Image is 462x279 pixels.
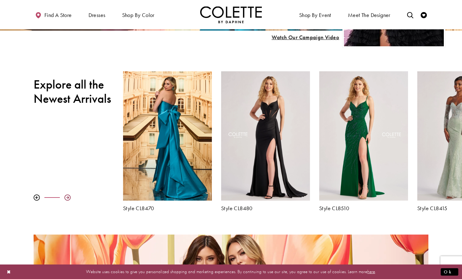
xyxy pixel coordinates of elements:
span: Shop by color [121,6,156,23]
a: Find a store [34,6,73,23]
span: Shop By Event [299,12,331,18]
a: Style CL8470 [123,205,212,211]
span: Dresses [89,12,105,18]
span: Shop By Event [298,6,333,23]
a: Meet the designer [346,6,392,23]
a: Toggle search [406,6,415,23]
span: Dresses [87,6,107,23]
img: Colette by Daphne [200,6,262,23]
h2: Explore all the Newest Arrivals [34,77,114,106]
span: Shop by color [122,12,155,18]
a: Visit Colette by Daphne Style No. CL8480 Page [221,71,310,201]
a: Style CL8480 [221,205,310,211]
a: Check Wishlist [419,6,428,23]
a: here [367,269,375,275]
div: Colette by Daphne Style No. CL8510 [315,67,413,216]
span: Find a store [44,12,72,18]
span: Meet the designer [348,12,390,18]
div: Colette by Daphne Style No. CL8470 [118,67,217,216]
div: Colette by Daphne Style No. CL8480 [217,67,315,216]
button: Close Dialog [4,266,14,277]
a: Visit Colette by Daphne Style No. CL8510 Page [319,71,408,201]
button: Submit Dialog [441,268,458,276]
a: Visit Colette by Daphne Style No. CL8470 Page [123,71,212,201]
p: Website uses cookies to give you personalized shopping and marketing experiences. By continuing t... [44,268,418,276]
span: Play Slide #15 Video [271,34,339,40]
a: Visit Home Page [200,6,262,23]
a: Style CL8510 [319,205,408,211]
